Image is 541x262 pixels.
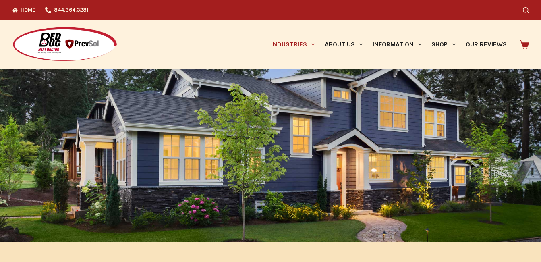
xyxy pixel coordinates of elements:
[427,20,460,69] a: Shop
[12,27,118,62] img: Prevsol/Bed Bug Heat Doctor
[368,20,427,69] a: Information
[266,20,319,69] a: Industries
[523,7,529,13] button: Search
[319,20,367,69] a: About Us
[460,20,512,69] a: Our Reviews
[266,20,512,69] nav: Primary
